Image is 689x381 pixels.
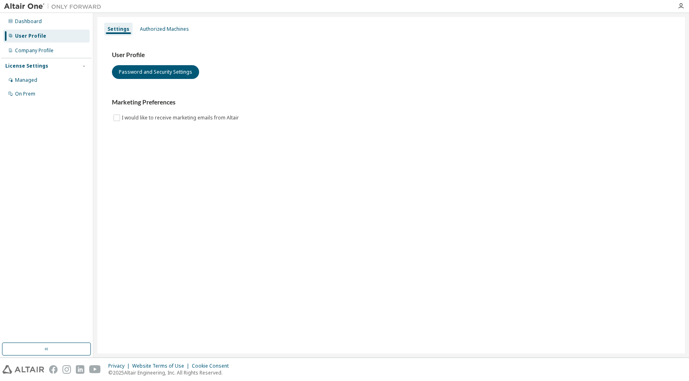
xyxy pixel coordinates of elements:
button: Password and Security Settings [112,65,199,79]
p: © 2025 Altair Engineering, Inc. All Rights Reserved. [108,369,234,376]
div: Website Terms of Use [132,363,192,369]
h3: Marketing Preferences [112,98,670,106]
div: License Settings [5,63,48,69]
div: Cookie Consent [192,363,234,369]
h3: User Profile [112,51,670,59]
div: Settings [107,26,129,32]
div: Authorized Machines [140,26,189,32]
img: youtube.svg [89,365,101,374]
div: Company Profile [15,47,54,54]
img: altair_logo.svg [2,365,44,374]
label: I would like to receive marketing emails from Altair [122,113,240,123]
img: facebook.svg [49,365,58,374]
div: Managed [15,77,37,83]
div: Privacy [108,363,132,369]
div: On Prem [15,91,35,97]
img: instagram.svg [62,365,71,374]
img: Altair One [4,2,105,11]
div: User Profile [15,33,46,39]
div: Dashboard [15,18,42,25]
img: linkedin.svg [76,365,84,374]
